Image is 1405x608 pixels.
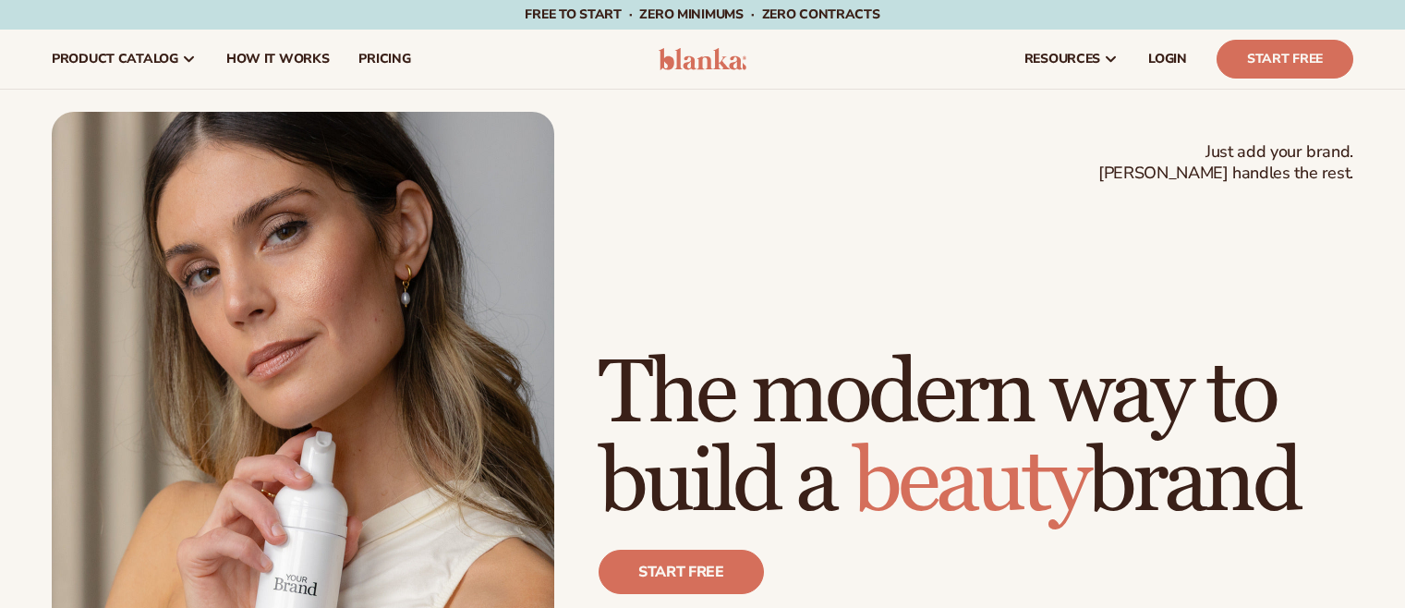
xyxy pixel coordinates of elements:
span: LOGIN [1148,52,1187,67]
a: How It Works [212,30,345,89]
span: product catalog [52,52,178,67]
a: Start free [599,550,764,594]
h1: The modern way to build a brand [599,350,1353,528]
a: Start Free [1217,40,1353,79]
span: beauty [853,429,1087,537]
a: resources [1010,30,1133,89]
span: Just add your brand. [PERSON_NAME] handles the rest. [1098,141,1353,185]
img: logo [659,48,746,70]
a: pricing [344,30,425,89]
a: product catalog [37,30,212,89]
span: resources [1024,52,1100,67]
a: LOGIN [1133,30,1202,89]
span: pricing [358,52,410,67]
span: Free to start · ZERO minimums · ZERO contracts [525,6,879,23]
span: How It Works [226,52,330,67]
